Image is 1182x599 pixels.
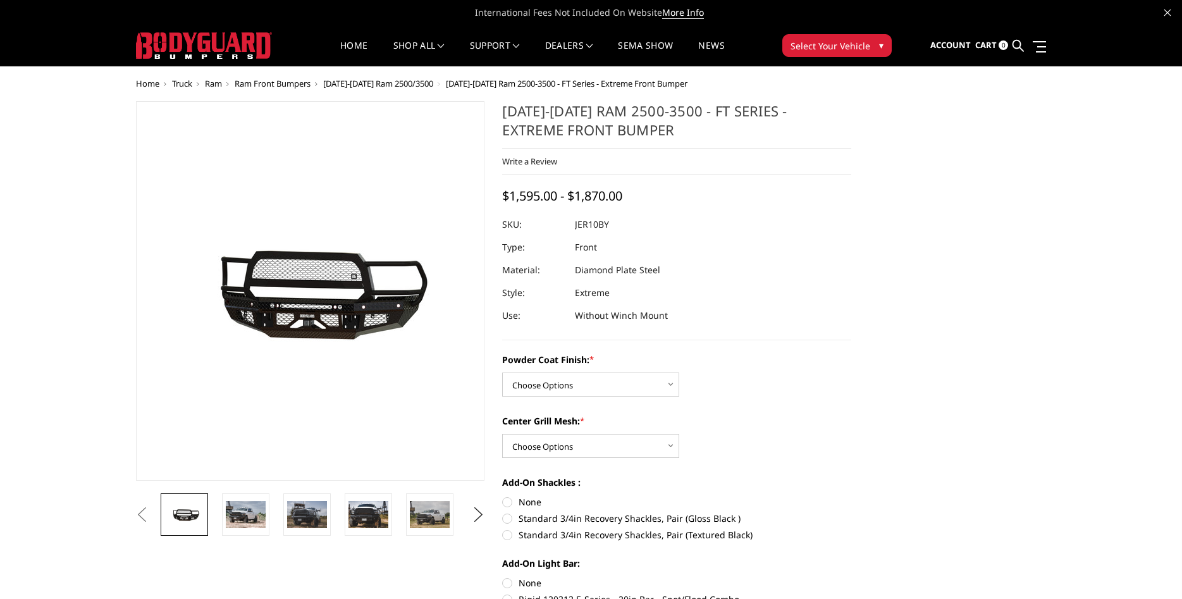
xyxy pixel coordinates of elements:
[575,259,660,281] dd: Diamond Plate Steel
[575,236,597,259] dd: Front
[930,39,971,51] span: Account
[446,78,687,89] span: [DATE]-[DATE] Ram 2500-3500 - FT Series - Extreme Front Bumper
[545,41,593,66] a: Dealers
[502,281,565,304] dt: Style:
[791,39,870,52] span: Select Your Vehicle
[323,78,433,89] a: [DATE]-[DATE] Ram 2500/3500
[618,41,673,66] a: SEMA Show
[575,281,610,304] dd: Extreme
[502,236,565,259] dt: Type:
[502,557,851,570] label: Add-On Light Bar:
[470,41,520,66] a: Support
[410,501,450,528] img: 2010-2018 Ram 2500-3500 - FT Series - Extreme Front Bumper
[502,495,851,509] label: None
[287,501,327,528] img: 2010-2018 Ram 2500-3500 - FT Series - Extreme Front Bumper
[502,512,851,525] label: Standard 3/4in Recovery Shackles, Pair (Gloss Black )
[1119,538,1182,599] iframe: Chat Widget
[999,40,1008,50] span: 0
[782,34,892,57] button: Select Your Vehicle
[975,39,997,51] span: Cart
[235,78,311,89] a: Ram Front Bumpers
[575,213,609,236] dd: JER10BY
[340,41,367,66] a: Home
[502,187,622,204] span: $1,595.00 - $1,870.00
[502,528,851,541] label: Standard 3/4in Recovery Shackles, Pair (Textured Black)
[393,41,445,66] a: shop all
[502,353,851,366] label: Powder Coat Finish:
[136,32,272,59] img: BODYGUARD BUMPERS
[205,78,222,89] a: Ram
[502,576,851,590] label: None
[502,156,557,167] a: Write a Review
[226,501,266,528] img: 2010-2018 Ram 2500-3500 - FT Series - Extreme Front Bumper
[133,505,152,524] button: Previous
[502,259,565,281] dt: Material:
[930,28,971,63] a: Account
[136,101,485,481] a: 2010-2018 Ram 2500-3500 - FT Series - Extreme Front Bumper
[975,28,1008,63] a: Cart 0
[469,505,488,524] button: Next
[879,39,883,52] span: ▾
[502,213,565,236] dt: SKU:
[575,304,668,327] dd: Without Winch Mount
[136,78,159,89] a: Home
[662,6,704,19] a: More Info
[502,414,851,428] label: Center Grill Mesh:
[502,101,851,149] h1: [DATE]-[DATE] Ram 2500-3500 - FT Series - Extreme Front Bumper
[502,304,565,327] dt: Use:
[172,78,192,89] a: Truck
[698,41,724,66] a: News
[502,476,851,489] label: Add-On Shackles :
[348,501,388,528] img: 2010-2018 Ram 2500-3500 - FT Series - Extreme Front Bumper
